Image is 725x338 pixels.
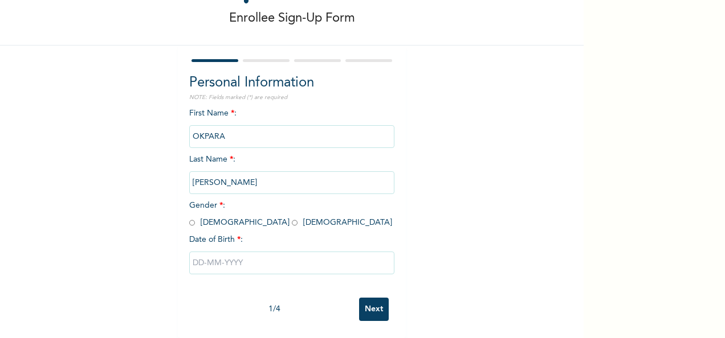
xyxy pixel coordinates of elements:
[189,201,392,226] span: Gender : [DEMOGRAPHIC_DATA] [DEMOGRAPHIC_DATA]
[189,93,394,102] p: NOTE: Fields marked (*) are required
[189,155,394,187] span: Last Name :
[229,9,355,28] p: Enrollee Sign-Up Form
[189,73,394,93] h2: Personal Information
[189,171,394,194] input: Enter your last name
[189,125,394,148] input: Enter your first name
[189,303,359,315] div: 1 / 4
[189,234,243,246] span: Date of Birth :
[189,252,394,274] input: DD-MM-YYYY
[189,109,394,141] span: First Name :
[359,298,389,321] input: Next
